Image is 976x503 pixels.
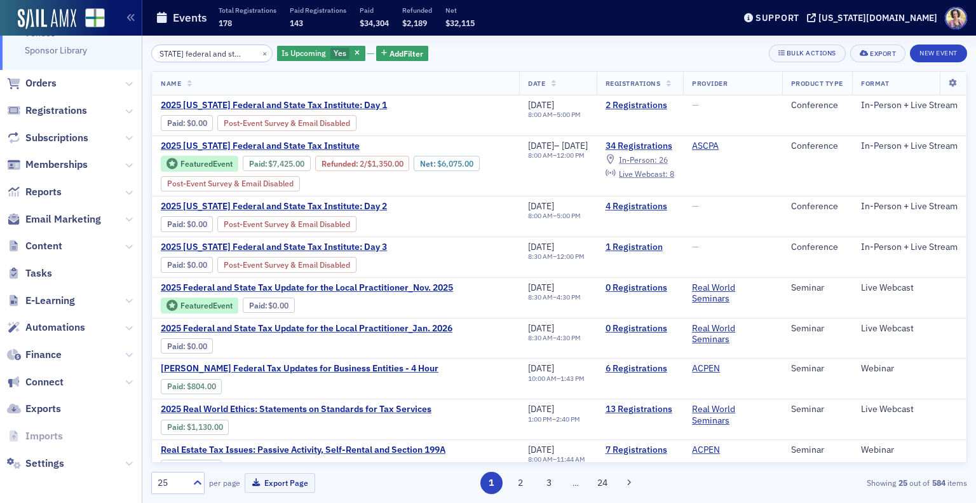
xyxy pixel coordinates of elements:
[7,212,101,226] a: Email Marketing
[245,473,315,493] button: Export Page
[791,363,843,375] div: Seminar
[445,6,475,15] p: Net
[692,444,772,456] span: ACPEN
[268,301,288,310] span: $0.00
[445,18,475,28] span: $32,115
[315,156,409,171] div: Refunded: 18 - $742500
[76,8,105,30] a: View Homepage
[209,477,240,488] label: per page
[861,444,958,456] div: Webinar
[249,159,265,169] a: Paid
[850,45,905,62] button: Export
[606,79,661,88] span: Registrations
[161,79,181,88] span: Name
[85,8,105,28] img: SailAMX
[161,404,431,415] a: 2025 Real World Ethics: Statements on Standards for Tax Services
[560,374,585,383] time: 1:43 PM
[7,185,62,199] a: Reports
[528,151,553,160] time: 8:00 AM
[861,100,958,111] div: In-Person + Live Stream
[791,444,843,456] div: Seminar
[818,12,937,24] div: [US_STATE][DOMAIN_NAME]
[791,282,843,294] div: Seminar
[861,79,889,88] span: Format
[167,260,183,270] a: Paid
[528,212,581,220] div: –
[528,282,554,293] span: [DATE]
[692,99,699,111] span: —
[659,155,668,165] span: 26
[692,241,699,252] span: —
[528,110,553,119] time: 8:00 AM
[528,375,585,383] div: –
[7,76,57,90] a: Orders
[756,12,799,24] div: Support
[25,294,75,308] span: E-Learning
[7,131,88,145] a: Subscriptions
[7,320,85,334] a: Automations
[259,47,271,59] button: ×
[167,341,183,351] a: Paid
[769,45,846,62] button: Bulk Actions
[158,476,186,490] div: 25
[290,6,346,15] p: Paid Registrations
[606,444,674,456] a: 7 Registrations
[219,6,276,15] p: Total Registrations
[7,104,87,118] a: Registrations
[322,159,360,169] span: :
[161,363,438,375] a: [PERSON_NAME] Federal Tax Updates for Business Entities - 4 Hour
[528,415,552,424] time: 1:00 PM
[161,100,387,111] span: 2025 Alabama Federal and State Tax Institute: Day 1
[692,141,772,152] span: ASCPA
[606,242,674,253] a: 1 Registration
[606,323,674,334] a: 0 Registrations
[243,156,311,171] div: Paid: 18 - $742500
[692,200,699,212] span: —
[219,18,232,28] span: 178
[791,404,843,415] div: Seminar
[480,472,503,494] button: 1
[180,160,233,167] div: Featured Event
[161,100,460,111] a: 2025 [US_STATE] Federal and State Tax Institute: Day 1
[606,155,668,165] a: In-Person: 26
[861,242,958,253] div: In-Person + Live Stream
[161,201,460,212] a: 2025 [US_STATE] Federal and State Tax Institute: Day 2
[217,216,356,231] div: Post-Event Survey
[7,158,88,172] a: Memberships
[25,185,62,199] span: Reports
[692,323,773,345] a: Real World Seminars
[692,404,773,426] a: Real World Seminars
[414,156,479,171] div: Net: $607500
[161,115,213,130] div: Paid: 0 - $0
[861,363,958,375] div: Webinar
[692,282,773,305] a: Real World Seminars
[161,201,387,212] span: 2025 Alabama Federal and State Tax Institute: Day 2
[528,252,553,261] time: 8:30 AM
[791,100,843,111] div: Conference
[161,176,300,191] div: Post-Event Survey
[528,141,588,152] div: –
[161,323,452,334] a: 2025 Federal and State Tax Update for the Local Practitioner_Jan. 2026
[161,363,438,375] span: Allison McLeod's Federal Tax Updates for Business Entities - 4 Hour
[161,282,453,294] span: 2025 Federal and State Tax Update for the Local Practitioner_Nov. 2025
[7,402,61,416] a: Exports
[25,402,61,416] span: Exports
[25,239,62,253] span: Content
[18,9,76,29] img: SailAMX
[606,404,674,415] a: 13 Registrations
[167,422,187,432] span: :
[161,242,387,253] span: 2025 Alabama Federal and State Tax Institute: Day 3
[528,99,554,111] span: [DATE]
[557,151,585,160] time: 12:00 PM
[402,6,432,15] p: Refunded
[167,219,187,229] span: :
[25,266,52,280] span: Tasks
[167,260,187,270] span: :
[25,76,57,90] span: Orders
[167,382,183,391] a: Paid
[161,141,510,152] a: 2025 [US_STATE] Federal and State Tax Institute
[360,6,389,15] p: Paid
